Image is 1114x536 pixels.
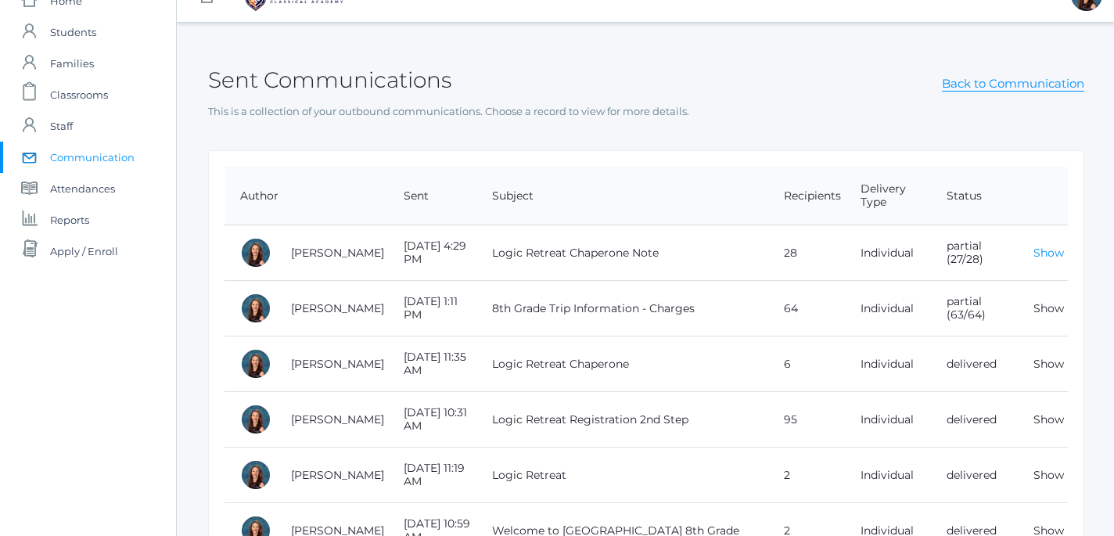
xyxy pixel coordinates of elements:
[476,336,768,392] td: Logic Retreat Chaperone
[845,225,931,281] td: Individual
[476,392,768,448] td: Logic Retreat Registration 2nd Step
[845,336,931,392] td: Individual
[50,142,135,173] span: Communication
[240,404,271,435] div: Hilary Erickson
[50,48,94,79] span: Families
[476,448,768,503] td: Logic Retreat
[50,16,96,48] span: Students
[1033,357,1064,371] a: Show
[476,167,768,225] th: Subject
[768,225,845,281] td: 28
[1033,412,1064,426] a: Show
[768,281,845,336] td: 64
[208,104,1084,120] p: This is a collection of your outbound communications. Choose a record to view for more details.
[225,167,388,225] th: Author
[388,167,476,225] th: Sent
[50,204,89,236] span: Reports
[476,281,768,336] td: 8th Grade Trip Information - Charges
[845,281,931,336] td: Individual
[388,448,476,503] td: [DATE] 11:19 AM
[388,392,476,448] td: [DATE] 10:31 AM
[845,167,931,225] th: Delivery Type
[50,236,118,267] span: Apply / Enroll
[50,173,115,204] span: Attendances
[291,468,384,482] a: [PERSON_NAME]
[931,392,1018,448] td: delivered
[942,76,1084,92] a: Back to Communication
[931,448,1018,503] td: delivered
[768,167,845,225] th: Recipients
[291,301,384,315] a: [PERSON_NAME]
[845,448,931,503] td: Individual
[50,79,108,110] span: Classrooms
[388,336,476,392] td: [DATE] 11:35 AM
[1033,468,1064,482] a: Show
[388,225,476,281] td: [DATE] 4:29 PM
[240,237,271,268] div: Hilary Erickson
[768,392,845,448] td: 95
[291,412,384,426] a: [PERSON_NAME]
[50,110,73,142] span: Staff
[1033,301,1064,315] a: Show
[240,459,271,491] div: Hilary Erickson
[208,68,451,92] h2: Sent Communications
[1033,246,1064,260] a: Show
[476,225,768,281] td: Logic Retreat Chaperone Note
[931,225,1018,281] td: partial (27/28)
[388,281,476,336] td: [DATE] 1:11 PM
[931,281,1018,336] td: partial (63/64)
[240,293,271,324] div: Hilary Erickson
[931,167,1018,225] th: Status
[291,357,384,371] a: [PERSON_NAME]
[240,348,271,380] div: Hilary Erickson
[291,246,384,260] a: [PERSON_NAME]
[768,336,845,392] td: 6
[931,336,1018,392] td: delivered
[768,448,845,503] td: 2
[845,392,931,448] td: Individual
